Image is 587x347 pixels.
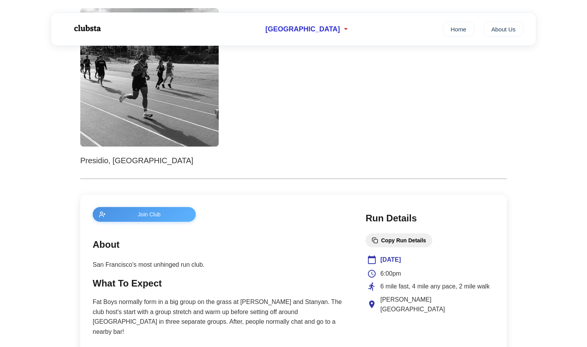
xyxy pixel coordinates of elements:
span: Join Club [109,211,190,218]
h2: About [93,237,350,252]
img: Fat Boys Run Club 1 [80,8,219,147]
span: [GEOGRAPHIC_DATA] [265,25,340,33]
a: Join Club [93,207,350,222]
p: San Francisco's most unhinged run club. [93,260,350,270]
button: Copy Run Details [366,233,432,247]
span: [PERSON_NAME][GEOGRAPHIC_DATA] [380,295,493,314]
span: 6:00pm [380,269,401,279]
h2: Run Details [366,211,494,226]
button: Join Club [93,207,196,222]
a: About Us [483,22,523,36]
img: Logo [64,19,110,38]
a: Home [443,22,474,36]
span: 6 mile fast, 4 mile any pace, 2 mile walk [380,281,490,292]
h2: What To Expect [93,276,350,291]
p: Presidio, [GEOGRAPHIC_DATA] [80,154,507,167]
span: [DATE] [380,255,401,265]
p: Fat Boys normally form in a big group on the grass at [PERSON_NAME] and Stanyan. The club host's ... [93,297,350,337]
